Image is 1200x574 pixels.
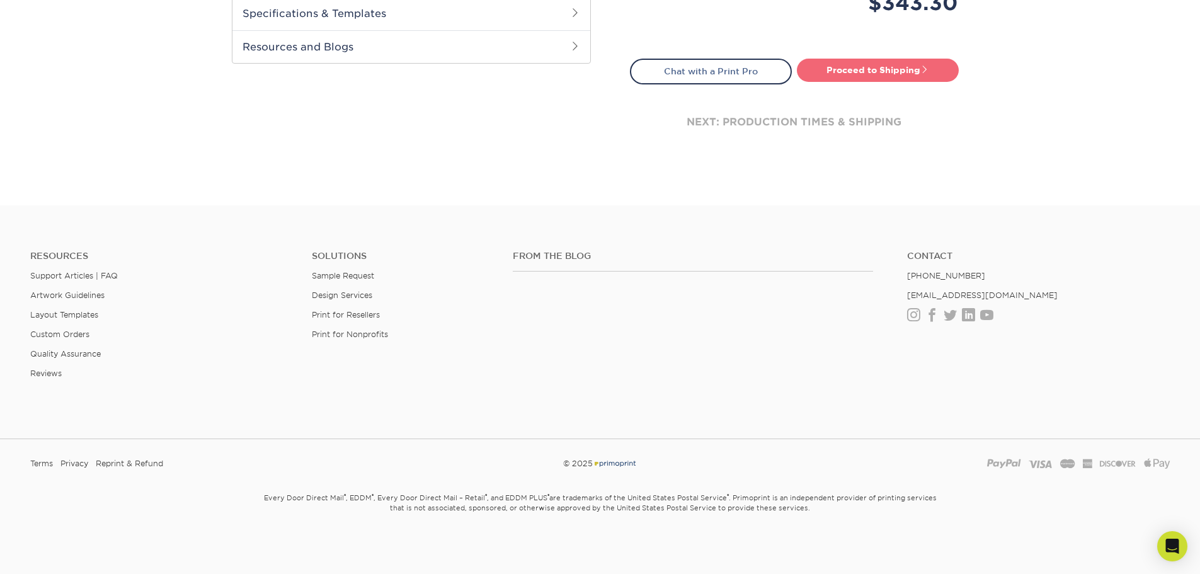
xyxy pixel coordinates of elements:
[30,251,293,261] h4: Resources
[630,84,959,160] div: next: production times & shipping
[344,493,346,499] sup: ®
[30,310,98,319] a: Layout Templates
[312,310,380,319] a: Print for Resellers
[30,369,62,378] a: Reviews
[312,290,372,300] a: Design Services
[372,493,374,499] sup: ®
[30,290,105,300] a: Artwork Guidelines
[907,271,985,280] a: [PHONE_NUMBER]
[630,59,792,84] a: Chat with a Print Pro
[485,493,487,499] sup: ®
[312,251,494,261] h4: Solutions
[232,30,590,63] h2: Resources and Blogs
[907,251,1170,261] a: Contact
[96,454,163,473] a: Reprint & Refund
[312,330,388,339] a: Print for Nonprofits
[907,290,1058,300] a: [EMAIL_ADDRESS][DOMAIN_NAME]
[407,454,793,473] div: © 2025
[232,488,969,544] small: Every Door Direct Mail , EDDM , Every Door Direct Mail – Retail , and EDDM PLUS are trademarks of...
[30,330,89,339] a: Custom Orders
[727,493,729,499] sup: ®
[30,349,101,359] a: Quality Assurance
[513,251,873,261] h4: From the Blog
[797,59,959,81] a: Proceed to Shipping
[30,454,53,473] a: Terms
[547,493,549,499] sup: ®
[60,454,88,473] a: Privacy
[593,459,637,468] img: Primoprint
[312,271,374,280] a: Sample Request
[1157,531,1187,561] div: Open Intercom Messenger
[30,271,118,280] a: Support Articles | FAQ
